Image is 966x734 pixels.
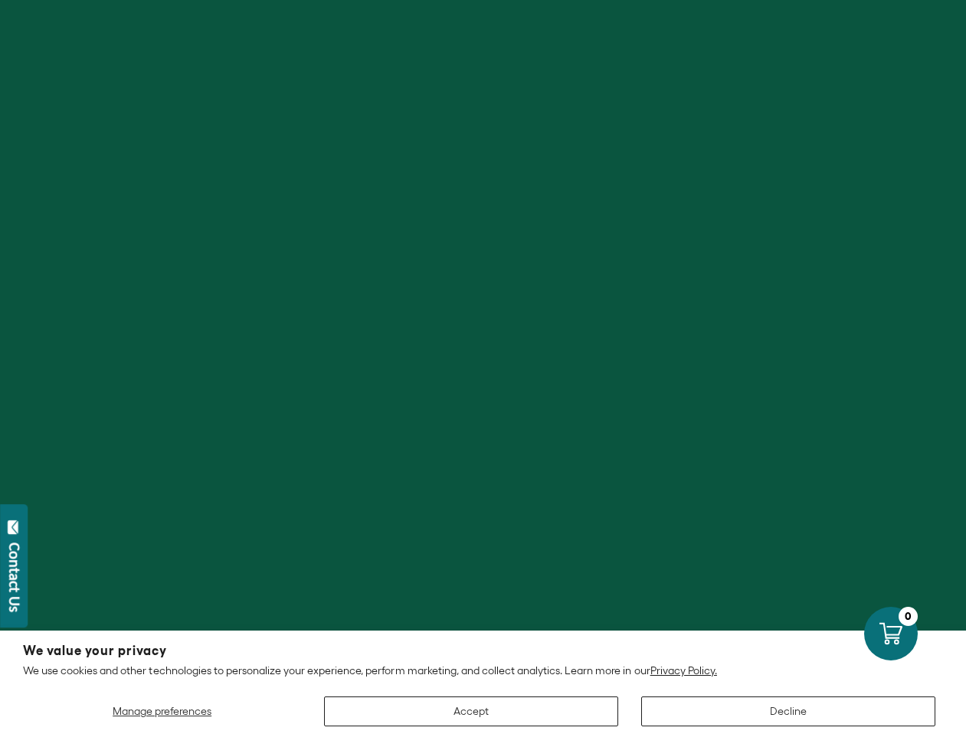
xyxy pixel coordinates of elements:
[23,644,943,657] h2: We value your privacy
[650,664,717,677] a: Privacy Policy.
[641,696,935,726] button: Decline
[23,664,943,677] p: We use cookies and other technologies to personalize your experience, perform marketing, and coll...
[324,696,618,726] button: Accept
[23,696,301,726] button: Manage preferences
[113,705,211,717] span: Manage preferences
[899,607,918,626] div: 0
[7,542,22,612] div: Contact Us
